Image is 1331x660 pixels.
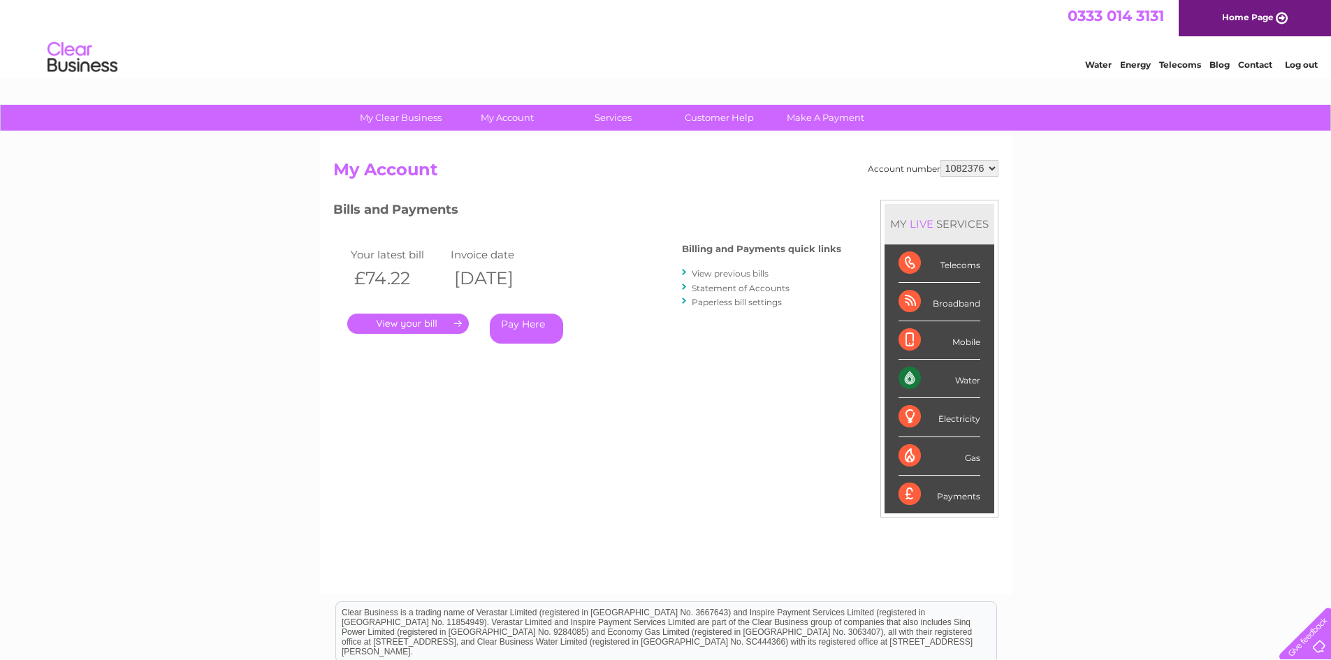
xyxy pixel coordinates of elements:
[692,297,782,307] a: Paperless bill settings
[347,245,448,264] td: Your latest bill
[899,398,980,437] div: Electricity
[447,264,548,293] th: [DATE]
[1120,59,1151,70] a: Energy
[868,160,998,177] div: Account number
[1085,59,1112,70] a: Water
[1068,7,1164,24] a: 0333 014 3131
[343,105,458,131] a: My Clear Business
[1209,59,1230,70] a: Blog
[907,217,936,230] div: LIVE
[347,264,448,293] th: £74.22
[1159,59,1201,70] a: Telecoms
[662,105,777,131] a: Customer Help
[885,204,994,244] div: MY SERVICES
[490,314,563,344] a: Pay Here
[336,8,996,68] div: Clear Business is a trading name of Verastar Limited (registered in [GEOGRAPHIC_DATA] No. 3667643...
[347,314,469,334] a: .
[899,437,980,476] div: Gas
[1238,59,1272,70] a: Contact
[682,244,841,254] h4: Billing and Payments quick links
[333,160,998,186] h2: My Account
[899,321,980,360] div: Mobile
[47,36,118,79] img: logo.png
[899,244,980,283] div: Telecoms
[1285,59,1318,70] a: Log out
[692,283,790,293] a: Statement of Accounts
[899,283,980,321] div: Broadband
[692,268,769,279] a: View previous bills
[333,200,841,224] h3: Bills and Payments
[768,105,883,131] a: Make A Payment
[899,360,980,398] div: Water
[555,105,671,131] a: Services
[447,245,548,264] td: Invoice date
[899,476,980,513] div: Payments
[449,105,565,131] a: My Account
